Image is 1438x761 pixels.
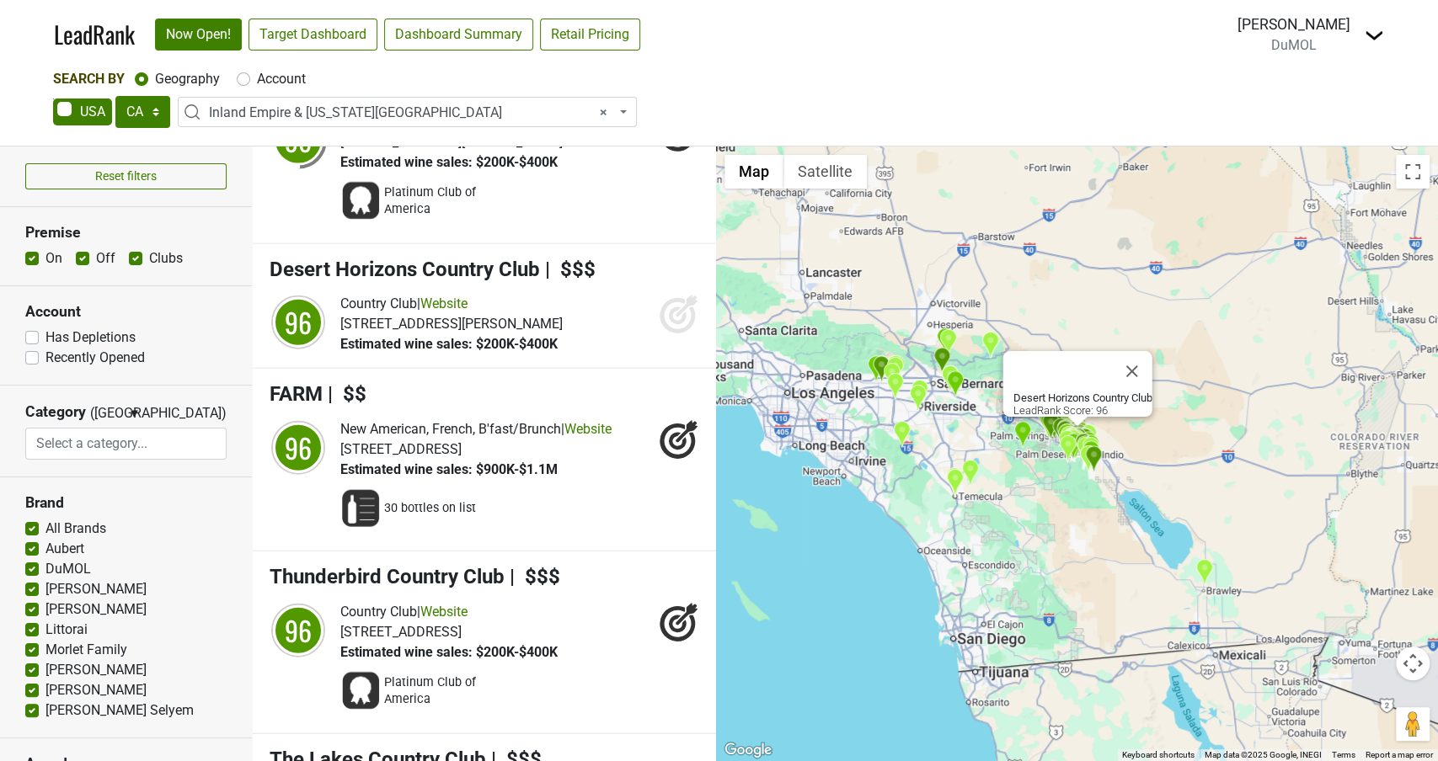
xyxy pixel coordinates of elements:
[1396,707,1430,741] button: Drag Pegman onto the map to open Street View
[724,155,783,189] button: Show street map
[340,134,563,150] span: [STREET_ADDRESS][PERSON_NAME]
[873,355,890,383] div: Sycamore Inn
[45,660,147,680] label: [PERSON_NAME]
[1072,427,1089,455] div: Miramonte Indian Wells Resort & Spa, Curio Collection by Hilton
[783,155,867,189] button: Show satellite imagery
[1080,444,1098,472] div: Quarry At La Quinta
[1271,37,1317,53] span: DuMOL
[1013,391,1152,404] b: Desert Horizons Country Club
[45,620,88,640] label: Littorai
[873,354,890,382] div: Red Hill Country Club
[941,365,959,392] div: Caprice Cafe
[1079,423,1097,451] div: Bermuda Dunes Country Club
[1076,428,1093,455] div: La Quinta Cliffhouse
[340,604,417,620] span: Country Club
[328,382,366,406] span: | $$
[25,494,227,512] h3: Brand
[45,248,62,269] label: On
[1065,427,1083,455] div: Mitch's on El Paseo Prime Seafood
[1111,351,1152,391] button: Close
[1072,426,1090,454] div: Renaissance Indian Wells Resort & Spa
[893,420,911,448] div: Glen Ivy Hot Springs
[961,459,979,487] div: Wilson Creek Winery
[270,258,540,281] span: Desert Horizons Country Club
[149,248,183,269] label: Clubs
[1122,749,1195,761] button: Keyboard shortcuts
[209,103,616,123] span: Inland Empire & California Desert
[939,328,957,356] div: Lake Arrowhead Resort and Spa, Autograph Collection
[946,370,964,398] div: Redlands Country Club
[1059,423,1077,450] div: Wally's Desert Turtle
[270,565,505,588] span: Thunderbird Country Club
[45,519,106,539] label: All Brands
[1076,435,1093,463] div: Arnold Palmer's Restaurant
[273,605,323,656] div: 96
[340,336,558,352] span: Estimated wine sales: $200K-$400K
[883,362,901,390] div: The Luxe Buffet
[45,327,136,348] label: Has Depletions
[1082,440,1099,468] div: PGA West
[1066,432,1084,460] div: The Reserve Club
[1056,418,1074,446] div: The Club At Morningside
[340,316,563,332] span: [STREET_ADDRESS][PERSON_NAME]
[1071,419,1088,447] div: Palm Valley Country Club
[1070,428,1088,455] div: Eldorado Country Club
[45,680,147,700] label: [PERSON_NAME]
[1064,433,1082,460] div: Ironwood Country Club
[45,640,127,660] label: Morlet Family
[26,428,227,460] input: Select a category...
[340,154,558,170] span: Estimated wine sales: $200K-$400K
[909,384,927,412] div: La Bodega Wine & Spirit
[911,379,928,407] div: The Salted Pig
[384,184,494,218] span: Platinum Club of America
[600,103,607,123] span: Remove all items
[45,700,194,721] label: [PERSON_NAME] Selyem
[540,19,640,51] a: Retail Pricing
[340,671,381,711] img: Award
[1072,426,1089,454] div: Grand Hyatt Indian Wells Resort & Villas
[384,19,533,51] a: Dashboard Summary
[340,441,462,457] span: [STREET_ADDRESS]
[1042,412,1060,440] div: Jensen's Foods
[340,421,561,437] span: New American, French, B'fast/Brunch
[45,559,91,579] label: DuMOL
[420,295,468,311] a: Website
[340,602,558,622] div: |
[340,461,558,477] span: Estimated wine sales: $900K-$1.1M
[886,356,904,384] div: Total Wine & More
[946,468,964,496] div: PUBlic House
[1060,425,1077,453] div: Total Wine & More
[340,295,417,311] span: Country Club
[384,674,494,708] span: Platinum Club of America
[1396,155,1430,189] button: Toggle fullscreen view
[1079,431,1097,459] div: Rancho La Quinta Country Club
[933,347,951,375] div: The Pines Modern Steakhouse
[1077,436,1094,464] div: Tradition Golf Club
[1396,647,1430,680] button: Map camera controls
[1056,420,1074,448] div: Thunderbird Country Club
[45,348,145,368] label: Recently Opened
[564,421,612,437] a: Website
[720,739,776,761] img: Google
[128,406,141,421] span: ▼
[981,331,999,359] div: Tropicali
[25,303,227,321] h3: Account
[1082,434,1099,462] div: Mountain View Country Club
[545,258,596,281] span: | $$$
[886,372,904,400] div: Costco Distribution Center
[886,354,904,382] div: Fleming's Prime Steakhouse & Wine Bar
[1013,421,1031,449] div: Cafe Aroma
[25,403,86,421] h3: Category
[1057,423,1075,451] div: Sensei Porcupine Creek
[1238,13,1350,35] div: [PERSON_NAME]
[1062,427,1080,455] div: Eddie V's Prime Seafood
[1071,421,1088,449] div: Indian Ridge Country Club
[53,71,125,87] span: Search By
[90,403,124,428] span: ([GEOGRAPHIC_DATA])
[1040,412,1057,439] div: L'Horizon Resort & Spa
[340,181,381,221] img: Award
[1075,433,1093,460] div: The La Quinta Country Club
[1064,428,1082,456] div: Marrakesh Country Club
[887,354,905,382] div: Paul Martin's American Grill
[1366,750,1433,759] a: Report a map error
